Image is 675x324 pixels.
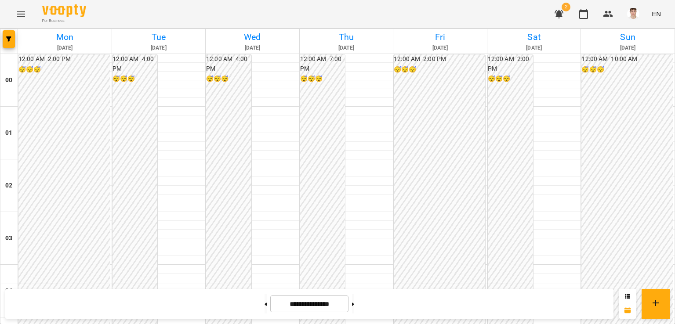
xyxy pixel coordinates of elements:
[488,74,533,84] h6: 😴😴😴
[5,181,12,191] h6: 02
[5,128,12,138] h6: 01
[18,54,110,64] h6: 12:00 AM - 2:00 PM
[627,8,639,20] img: 8fe045a9c59afd95b04cf3756caf59e6.jpg
[394,65,485,75] h6: 😴😴😴
[488,54,533,73] h6: 12:00 AM - 2:00 PM
[648,6,664,22] button: EN
[582,30,673,44] h6: Sun
[19,30,110,44] h6: Mon
[11,4,32,25] button: Menu
[206,54,251,73] h6: 12:00 AM - 4:00 PM
[301,44,392,52] h6: [DATE]
[18,65,110,75] h6: 😴😴😴
[206,74,251,84] h6: 😴😴😴
[42,4,86,17] img: Voopty Logo
[300,54,345,73] h6: 12:00 AM - 7:00 PM
[581,54,673,64] h6: 12:00 AM - 10:00 AM
[42,18,86,24] span: For Business
[562,3,570,11] span: 2
[300,74,345,84] h6: 😴😴😴
[113,44,204,52] h6: [DATE]
[207,30,298,44] h6: Wed
[582,44,673,52] h6: [DATE]
[19,44,110,52] h6: [DATE]
[581,65,673,75] h6: 😴😴😴
[113,30,204,44] h6: Tue
[395,44,486,52] h6: [DATE]
[652,9,661,18] span: EN
[5,76,12,85] h6: 00
[112,74,158,84] h6: 😴😴😴
[394,54,485,64] h6: 12:00 AM - 2:00 PM
[207,44,298,52] h6: [DATE]
[489,44,580,52] h6: [DATE]
[489,30,580,44] h6: Sat
[395,30,486,44] h6: Fri
[112,54,158,73] h6: 12:00 AM - 4:00 PM
[5,234,12,243] h6: 03
[301,30,392,44] h6: Thu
